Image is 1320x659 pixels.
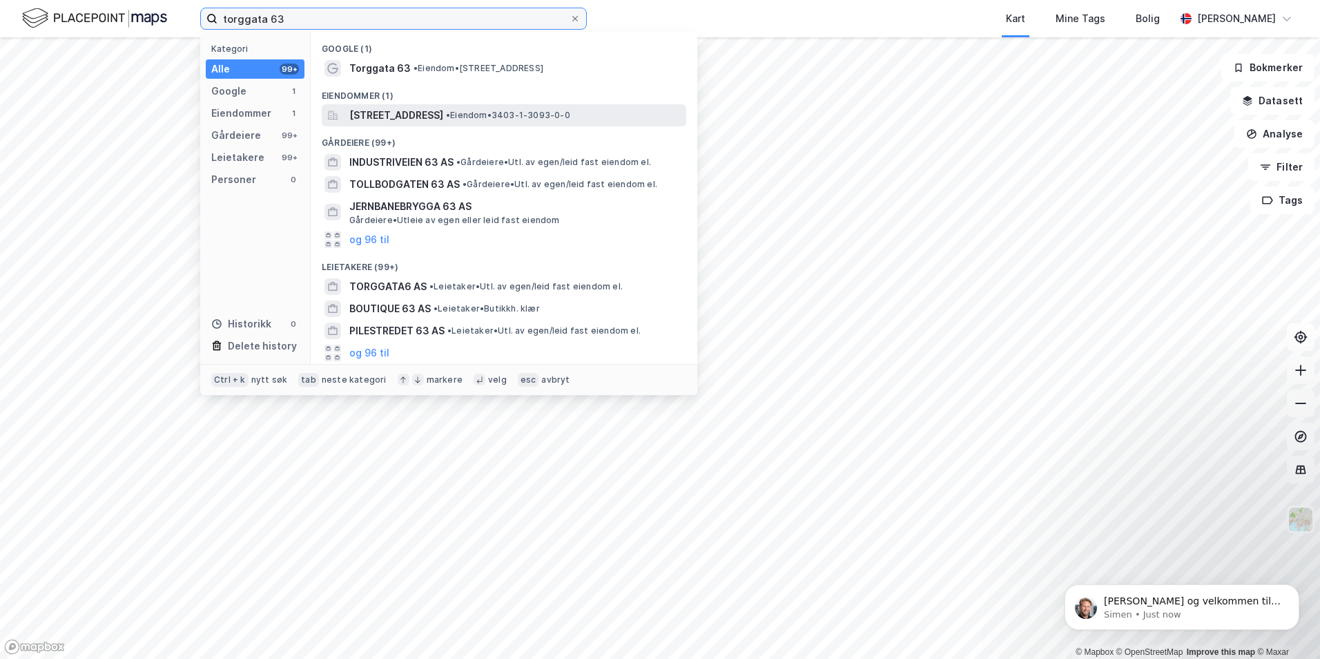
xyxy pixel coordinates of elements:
[463,179,467,189] span: •
[1044,555,1320,652] iframe: Intercom notifications message
[518,373,539,387] div: esc
[211,44,304,54] div: Kategori
[1187,647,1255,657] a: Improve this map
[349,198,681,215] span: JERNBANEBRYGGA 63 AS
[280,130,299,141] div: 99+
[280,152,299,163] div: 99+
[349,300,431,317] span: BOUTIQUE 63 AS
[414,63,418,73] span: •
[488,374,507,385] div: velg
[22,6,167,30] img: logo.f888ab2527a4732fd821a326f86c7f29.svg
[288,174,299,185] div: 0
[349,323,445,339] span: PILESTREDET 63 AS
[1076,647,1114,657] a: Mapbox
[349,215,560,226] span: Gårdeiere • Utleie av egen eller leid fast eiendom
[298,373,319,387] div: tab
[288,108,299,119] div: 1
[217,8,570,29] input: Søk på adresse, matrikkel, gårdeiere, leietakere eller personer
[463,179,657,190] span: Gårdeiere • Utl. av egen/leid fast eiendom el.
[446,110,450,120] span: •
[429,281,434,292] span: •
[311,32,697,57] div: Google (1)
[447,325,641,336] span: Leietaker • Utl. av egen/leid fast eiendom el.
[211,316,271,332] div: Historikk
[414,63,543,74] span: Eiendom • [STREET_ADDRESS]
[1250,187,1314,214] button: Tags
[349,231,389,248] button: og 96 til
[1230,87,1314,115] button: Datasett
[288,318,299,329] div: 0
[1248,153,1314,181] button: Filter
[311,251,697,276] div: Leietakere (99+)
[434,303,540,314] span: Leietaker • Butikkh. klær
[456,157,460,167] span: •
[211,105,271,122] div: Eiendommer
[1136,10,1160,27] div: Bolig
[349,176,460,193] span: TOLLBODGATEN 63 AS
[1197,10,1276,27] div: [PERSON_NAME]
[280,64,299,75] div: 99+
[228,338,297,354] div: Delete history
[251,374,288,385] div: nytt søk
[429,281,623,292] span: Leietaker • Utl. av egen/leid fast eiendom el.
[541,374,570,385] div: avbryt
[427,374,463,385] div: markere
[211,373,249,387] div: Ctrl + k
[349,345,389,361] button: og 96 til
[322,374,387,385] div: neste kategori
[211,127,261,144] div: Gårdeiere
[349,107,443,124] span: [STREET_ADDRESS]
[349,154,454,171] span: INDUSTRIVEIEN 63 AS
[211,171,256,188] div: Personer
[1056,10,1105,27] div: Mine Tags
[1006,10,1025,27] div: Kart
[1116,647,1183,657] a: OpenStreetMap
[349,60,411,77] span: Torggata 63
[456,157,651,168] span: Gårdeiere • Utl. av egen/leid fast eiendom el.
[446,110,570,121] span: Eiendom • 3403-1-3093-0-0
[349,278,427,295] span: TORGGATA6 AS
[447,325,452,336] span: •
[1221,54,1314,82] button: Bokmerker
[211,149,264,166] div: Leietakere
[1234,120,1314,148] button: Analyse
[434,303,438,314] span: •
[211,83,246,99] div: Google
[311,79,697,104] div: Eiendommer (1)
[288,86,299,97] div: 1
[1288,506,1314,533] img: Z
[211,61,230,77] div: Alle
[4,639,65,655] a: Mapbox homepage
[311,126,697,151] div: Gårdeiere (99+)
